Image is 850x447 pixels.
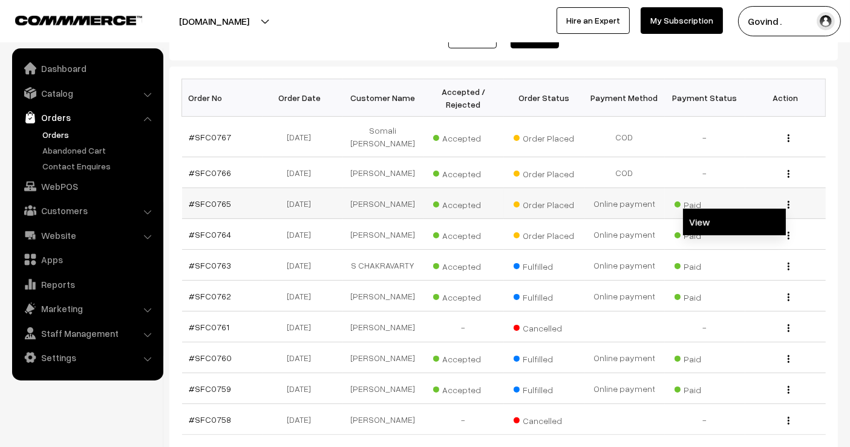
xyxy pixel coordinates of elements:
span: Accepted [433,226,494,242]
a: COMMMERCE [15,12,121,27]
a: My Subscription [641,7,723,34]
a: Catalog [15,82,159,104]
img: user [817,12,835,30]
td: [DATE] [263,404,343,435]
span: Fulfilled [514,257,574,273]
td: - [665,117,745,157]
img: Menu [788,201,790,209]
th: Action [745,79,826,117]
span: Paid [675,350,735,365]
td: [DATE] [263,219,343,250]
td: [PERSON_NAME] [343,312,423,342]
img: Menu [788,134,790,142]
td: [PERSON_NAME] [343,188,423,219]
a: #SFC0760 [189,353,232,363]
img: Menu [788,324,790,332]
button: [DOMAIN_NAME] [137,6,292,36]
td: [DATE] [263,281,343,312]
img: Menu [788,386,790,394]
a: View [683,209,786,235]
span: Cancelled [514,411,574,427]
td: - [665,312,745,342]
img: Menu [788,293,790,301]
a: WebPOS [15,175,159,197]
span: Accepted [433,257,494,273]
td: - [665,404,745,435]
span: Order Placed [514,129,574,145]
span: Paid [675,380,735,396]
span: Order Placed [514,195,574,211]
th: Order Date [263,79,343,117]
span: Paid [675,226,735,242]
th: Customer Name [343,79,423,117]
td: [PERSON_NAME] [343,373,423,404]
img: Menu [788,417,790,425]
a: #SFC0762 [189,291,232,301]
span: Accepted [433,195,494,211]
td: [PERSON_NAME] [343,404,423,435]
button: Govind . [738,6,841,36]
td: Online payment [584,342,665,373]
a: #SFC0759 [189,383,232,394]
td: - [423,404,504,435]
td: Somali [PERSON_NAME] [343,117,423,157]
span: Order Placed [514,165,574,180]
a: Website [15,224,159,246]
a: #SFC0766 [189,168,232,178]
th: Order No [182,79,263,117]
a: #SFC0758 [189,414,232,425]
td: - [423,312,504,342]
th: Payment Status [665,79,745,117]
a: Settings [15,347,159,368]
td: Online payment [584,281,665,312]
span: Fulfilled [514,380,574,396]
a: #SFC0764 [189,229,232,240]
span: Accepted [433,288,494,304]
td: [DATE] [263,250,343,281]
a: Orders [39,128,159,141]
span: Fulfilled [514,350,574,365]
td: [PERSON_NAME] [343,157,423,188]
a: Hire an Expert [557,7,630,34]
td: [DATE] [263,373,343,404]
td: - [665,157,745,188]
span: Paid [675,288,735,304]
img: COMMMERCE [15,16,142,25]
a: #SFC0765 [189,198,232,209]
td: COD [584,117,665,157]
td: [DATE] [263,342,343,373]
a: #SFC0763 [189,260,232,270]
span: Paid [675,257,735,273]
img: Menu [788,232,790,240]
th: Payment Method [584,79,665,117]
span: Accepted [433,350,494,365]
td: COD [584,157,665,188]
span: Order Placed [514,226,574,242]
img: Menu [788,170,790,178]
td: Online payment [584,219,665,250]
a: #SFC0767 [189,132,232,142]
span: Accepted [433,165,494,180]
td: [DATE] [263,312,343,342]
span: Accepted [433,129,494,145]
td: [PERSON_NAME] [343,219,423,250]
td: Online payment [584,250,665,281]
a: Apps [15,249,159,270]
span: Fulfilled [514,288,574,304]
a: #SFC0761 [189,322,230,332]
th: Order Status [504,79,584,117]
a: Marketing [15,298,159,319]
img: Menu [788,263,790,270]
td: S CHAKRAVARTY [343,250,423,281]
a: Contact Enquires [39,160,159,172]
span: Accepted [433,380,494,396]
a: Orders [15,106,159,128]
th: Accepted / Rejected [423,79,504,117]
td: Online payment [584,373,665,404]
span: Cancelled [514,319,574,334]
a: Dashboard [15,57,159,79]
a: Customers [15,200,159,221]
a: Reports [15,273,159,295]
td: [DATE] [263,188,343,219]
td: Online payment [584,188,665,219]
